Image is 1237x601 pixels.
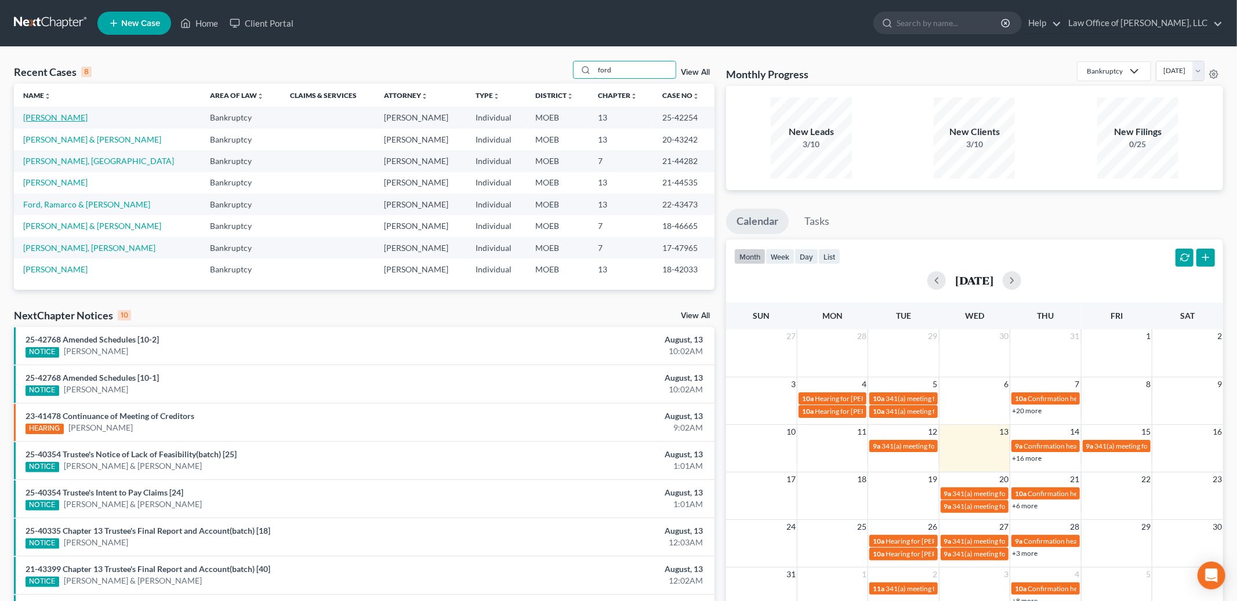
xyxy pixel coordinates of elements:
span: Confirmation hearing for [PERSON_NAME] [1028,489,1159,498]
div: 1:01AM [485,498,703,510]
span: 16 [1211,425,1223,439]
div: NOTICE [26,577,59,587]
span: Fri [1111,311,1123,320]
div: NextChapter Notices [14,308,131,322]
td: [PERSON_NAME] [375,258,466,280]
div: New Filings [1097,125,1178,139]
span: Confirmation hearing for [PERSON_NAME] [1024,442,1155,450]
td: Individual [466,129,527,150]
td: MOEB [527,150,589,172]
a: +20 more [1012,406,1042,415]
td: MOEB [527,215,589,236]
td: [PERSON_NAME] [375,107,466,128]
div: New Leads [771,125,852,139]
span: 341(a) meeting for [PERSON_NAME] [886,584,997,593]
span: 3 [790,377,797,391]
a: Typeunfold_more [476,91,500,100]
td: Individual [466,150,527,172]
a: View All [681,68,710,77]
span: 341(a) meeting for [PERSON_NAME] & [PERSON_NAME] [953,537,1126,545]
a: [PERSON_NAME] [23,177,88,187]
span: 18 [856,472,868,486]
span: 1 [861,567,868,581]
span: 5 [1145,567,1152,581]
a: [PERSON_NAME] [64,537,128,548]
td: 7 [589,237,653,258]
span: 11 [856,425,868,439]
span: 9a [944,489,952,498]
td: Bankruptcy [201,215,281,236]
td: 17-47965 [653,237,714,258]
i: unfold_more [44,93,51,100]
a: [PERSON_NAME] [68,422,133,434]
span: 9a [1086,442,1094,450]
span: 17 [785,472,797,486]
td: Individual [466,237,527,258]
a: Client Portal [224,13,299,34]
span: 31 [1069,329,1081,343]
td: 13 [589,194,653,215]
td: MOEB [527,194,589,215]
div: NOTICE [26,385,59,396]
td: 18-42033 [653,258,714,280]
span: 28 [856,329,868,343]
span: 341(a) meeting for [PERSON_NAME] [953,549,1065,558]
td: Individual [466,107,527,128]
span: 10a [873,407,884,416]
a: [PERSON_NAME] & [PERSON_NAME] [23,221,161,231]
a: Case Nounfold_more [662,91,699,100]
a: +16 more [1012,454,1042,462]
span: 10a [873,549,884,558]
button: list [818,249,840,264]
span: Sat [1180,311,1195,320]
h3: Monthly Progress [726,67,808,81]
span: 13 [998,425,1010,439]
span: 9a [944,502,952,511]
div: 9:02AM [485,422,703,434]
a: Area of Lawunfold_more [210,91,264,100]
button: day [795,249,818,264]
a: [PERSON_NAME], [PERSON_NAME] [23,243,155,253]
td: 13 [589,129,653,150]
span: 341(a) meeting for [PERSON_NAME] [882,442,993,450]
a: 21-43399 Chapter 13 Trustee's Final Report and Account(batch) [40] [26,564,270,574]
a: [PERSON_NAME] & [PERSON_NAME] [64,575,202,587]
span: 28 [1069,520,1081,534]
a: [PERSON_NAME] & [PERSON_NAME] [64,460,202,472]
span: 27 [998,520,1010,534]
a: [PERSON_NAME] & [PERSON_NAME] [64,498,202,510]
td: 25-42254 [653,107,714,128]
td: 7 [589,215,653,236]
span: 341(a) meeting for [PERSON_NAME] [953,489,1065,498]
span: 10a [1015,489,1026,498]
div: NOTICE [26,347,59,358]
div: August, 13 [485,563,703,575]
a: [PERSON_NAME] & [PERSON_NAME] [23,134,161,144]
td: Individual [466,215,527,236]
span: 341(a) meeting for [PERSON_NAME] [886,394,997,403]
a: Tasks [794,209,840,234]
a: Ford, Ramarco & [PERSON_NAME] [23,199,150,209]
div: HEARING [26,424,64,434]
span: 21 [1069,472,1081,486]
span: 14 [1069,425,1081,439]
a: +3 more [1012,549,1038,558]
a: Home [175,13,224,34]
span: Hearing for [PERSON_NAME] [815,407,905,416]
span: 31 [785,567,797,581]
span: Sun [753,311,770,320]
i: unfold_more [631,93,638,100]
td: Individual [466,172,527,194]
i: unfold_more [493,93,500,100]
div: August, 13 [485,487,703,498]
div: 3/10 [934,139,1015,150]
td: 13 [589,107,653,128]
span: 23 [1211,472,1223,486]
td: 7 [589,150,653,172]
div: 3/10 [771,139,852,150]
i: unfold_more [421,93,428,100]
a: Help [1022,13,1061,34]
td: Bankruptcy [201,107,281,128]
span: 9a [873,442,880,450]
div: August, 13 [485,449,703,460]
